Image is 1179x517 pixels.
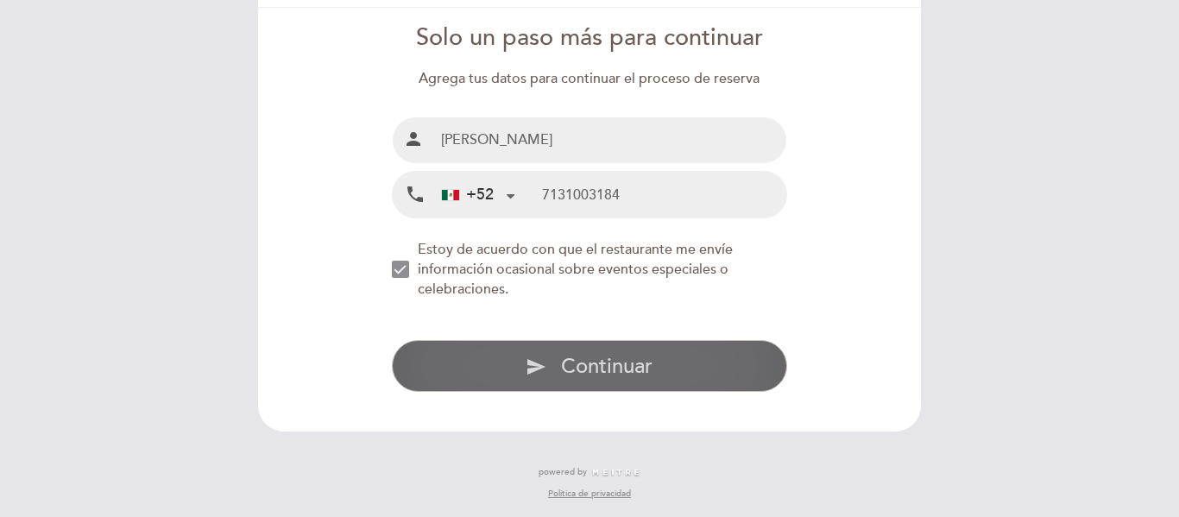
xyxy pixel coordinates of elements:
[392,69,788,89] div: Agrega tus datos para continuar el proceso de reserva
[548,488,631,500] a: Política de privacidad
[539,466,587,478] span: powered by
[392,22,788,55] div: Solo un paso más para continuar
[392,240,788,299] md-checkbox: NEW_MODAL_AGREE_RESTAURANT_SEND_OCCASIONAL_INFO
[591,469,640,477] img: MEITRE
[526,356,546,377] i: send
[442,184,494,206] div: +52
[434,117,787,163] input: Nombre y Apellido
[435,173,521,217] div: Mexico (México): +52
[405,184,426,205] i: local_phone
[392,340,788,392] button: send Continuar
[403,129,424,149] i: person
[542,172,786,218] input: Teléfono Móvil
[561,354,653,379] span: Continuar
[539,466,640,478] a: powered by
[418,241,733,298] span: Estoy de acuerdo con que el restaurante me envíe información ocasional sobre eventos especiales o...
